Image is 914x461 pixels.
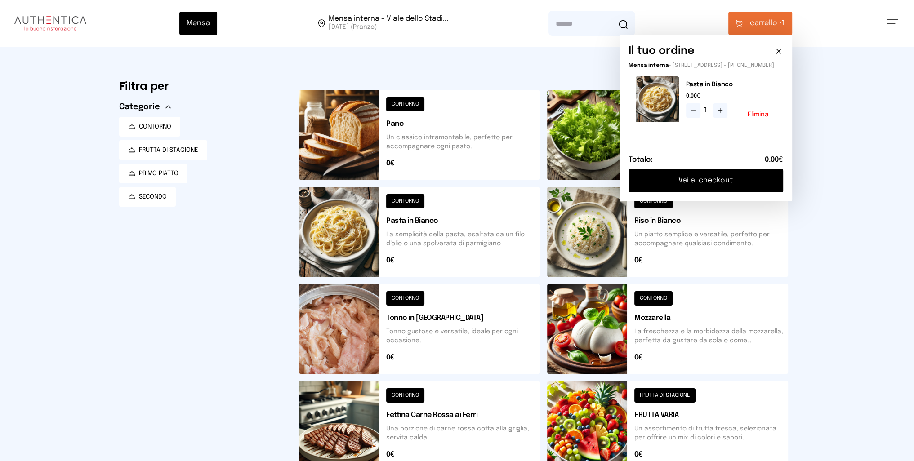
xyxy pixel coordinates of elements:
span: 0.00€ [765,155,783,165]
button: carrello •1 [728,12,792,35]
span: carrello • [750,18,782,29]
span: PRIMO PIATTO [139,169,178,178]
button: PRIMO PIATTO [119,164,187,183]
h6: Filtra per [119,79,285,93]
button: Vai al checkout [629,169,783,192]
p: - [STREET_ADDRESS] - [PHONE_NUMBER] [629,62,783,69]
button: CONTORNO [119,117,180,137]
span: 1 [750,18,785,29]
span: Viale dello Stadio, 77, 05100 Terni TR, Italia [329,15,448,31]
span: CONTORNO [139,122,171,131]
button: SECONDO [119,187,176,207]
span: FRUTTA DI STAGIONE [139,146,198,155]
button: Elimina [748,111,769,118]
span: 1 [704,105,709,116]
button: Mensa [179,12,217,35]
span: Categorie [119,101,160,113]
img: media [636,76,679,122]
h6: Il tuo ordine [629,44,695,58]
button: Categorie [119,101,171,113]
img: logo.8f33a47.png [14,16,86,31]
h6: Totale: [629,155,652,165]
span: SECONDO [139,192,167,201]
span: 0.00€ [686,93,776,100]
span: [DATE] (Pranzo) [329,22,448,31]
button: FRUTTA DI STAGIONE [119,140,207,160]
h2: Pasta in Bianco [686,80,776,89]
span: Mensa interna [629,63,669,68]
